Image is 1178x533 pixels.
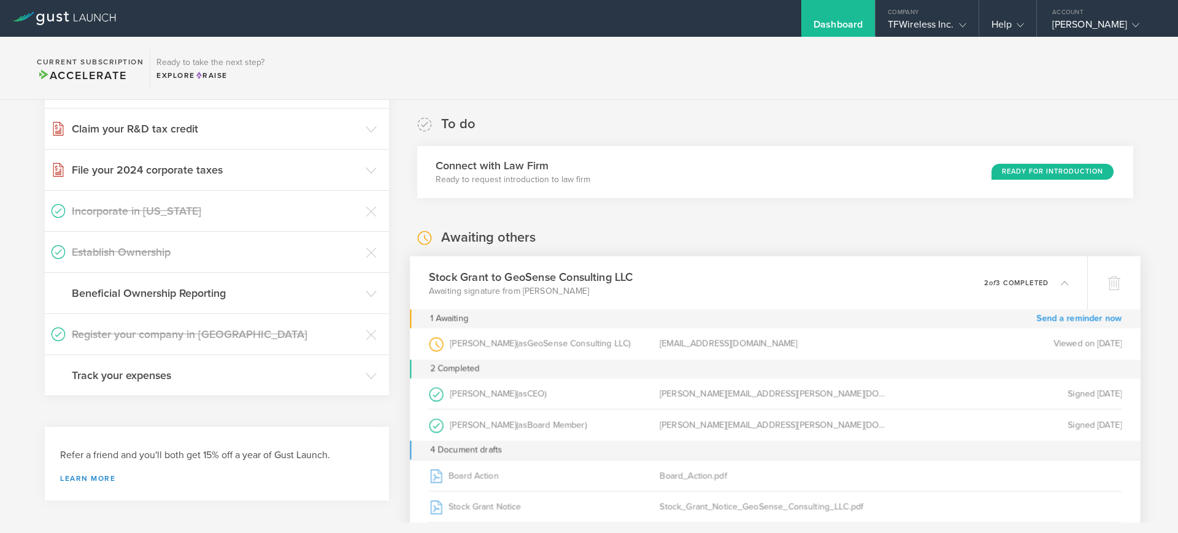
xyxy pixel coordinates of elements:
[991,164,1114,180] div: Ready for Introduction
[891,328,1122,359] div: Viewed on [DATE]
[429,285,633,297] p: Awaiting signature from [PERSON_NAME]
[429,328,660,359] div: [PERSON_NAME]
[989,278,996,286] em: of
[60,475,374,482] a: Learn more
[429,268,633,285] h3: Stock Grant to GeoSense Consulting LLC
[60,448,374,462] h3: Refer a friend and you'll both get 15% off a year of Gust Launch.
[516,419,526,429] span: (as
[814,18,863,37] div: Dashboard
[516,338,526,348] span: (as
[660,328,890,359] div: [EMAIL_ADDRESS][DOMAIN_NAME]
[891,409,1122,440] div: Signed [DATE]
[150,49,271,87] div: Ready to take the next step?ExploreRaise
[660,409,890,440] div: [PERSON_NAME][EMAIL_ADDRESS][PERSON_NAME][DOMAIN_NAME]
[544,388,546,398] span: )
[991,18,1024,37] div: Help
[436,158,590,174] h3: Connect with Law Firm
[1117,474,1178,533] iframe: Chat Widget
[984,279,1049,286] p: 2 3 completed
[195,71,228,80] span: Raise
[891,378,1122,408] div: Signed [DATE]
[429,491,660,522] div: Stock Grant Notice
[527,419,585,429] span: Board Member
[441,229,536,247] h2: Awaiting others
[156,58,264,67] h3: Ready to take the next step?
[429,460,660,491] div: Board Action
[628,338,630,348] span: )
[72,162,360,178] h3: File your 2024 corporate taxes
[417,146,1133,198] div: Connect with Law FirmReady to request introduction to law firmReady for Introduction
[72,203,360,219] h3: Incorporate in [US_STATE]
[429,378,660,408] div: [PERSON_NAME]
[156,70,264,81] div: Explore
[410,359,1141,378] div: 2 Completed
[1036,309,1122,328] a: Send a reminder now
[410,440,1141,459] div: 4 Document drafts
[888,18,966,37] div: TFWireless Inc.
[660,460,890,491] div: Board_Action.pdf
[37,58,144,66] h2: Current Subscription
[436,174,590,186] p: Ready to request introduction to law firm
[430,309,468,328] div: 1 Awaiting
[660,378,890,408] div: [PERSON_NAME][EMAIL_ADDRESS][PERSON_NAME][DOMAIN_NAME]
[1052,18,1157,37] div: [PERSON_NAME]
[516,388,526,398] span: (as
[72,121,360,137] h3: Claim your R&D tax credit
[527,338,628,348] span: GeoSense Consulting LLC
[429,409,660,440] div: [PERSON_NAME]
[72,367,360,383] h3: Track your expenses
[72,285,360,301] h3: Beneficial Ownership Reporting
[72,244,360,260] h3: Establish Ownership
[660,491,890,522] div: Stock_Grant_Notice_GeoSense_Consulting_LLC.pdf
[441,115,475,133] h2: To do
[527,388,545,398] span: CEO
[37,69,126,82] span: Accelerate
[72,326,360,342] h3: Register your company in [GEOGRAPHIC_DATA]
[585,419,587,429] span: )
